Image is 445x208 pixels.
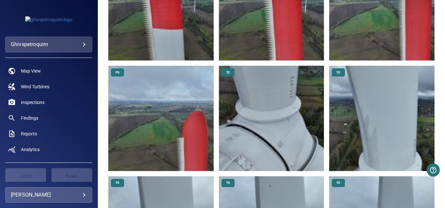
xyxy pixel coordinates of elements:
[5,79,92,95] a: windturbines noActive
[112,181,123,185] span: TE
[5,95,92,110] a: inspections noActive
[332,181,344,185] span: TE
[21,130,37,137] span: Reports
[222,181,234,185] span: TE
[5,142,92,157] a: analytics noActive
[5,126,92,142] a: reports noActive
[112,70,123,75] span: PS
[25,16,72,23] img: ghivspetroquim-logo
[21,99,44,106] span: Inspections
[21,68,41,74] span: Map View
[21,83,49,90] span: Wind Turbines
[222,70,234,75] span: TE
[21,115,38,121] span: Findings
[5,63,92,79] a: map noActive
[11,190,87,200] div: [PERSON_NAME]
[21,146,40,153] span: Analytics
[5,37,92,52] div: ghivspetroquim
[5,110,92,126] a: findings noActive
[332,70,344,75] span: TE
[11,39,87,50] div: ghivspetroquim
